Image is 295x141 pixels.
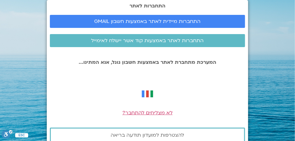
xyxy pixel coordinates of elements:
h2: התחברות לאתר [50,3,245,9]
p: המערכת מתחברת לאתר באמצעות חשבון גוגל, אנא המתינו... [50,59,245,65]
span: התחברות מיידית לאתר באמצעות חשבון GMAIL [95,19,201,24]
a: התחברות לאתר באמצעות קוד אשר יישלח לאימייל [50,34,245,47]
a: לא מצליחים להתחבר? [122,109,173,116]
a: התחברות מיידית לאתר באמצעות חשבון GMAIL [50,15,245,28]
span: להצטרפות למועדון תודעה בריאה [111,132,184,138]
span: התחברות לאתר באמצעות קוד אשר יישלח לאימייל [91,38,204,43]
